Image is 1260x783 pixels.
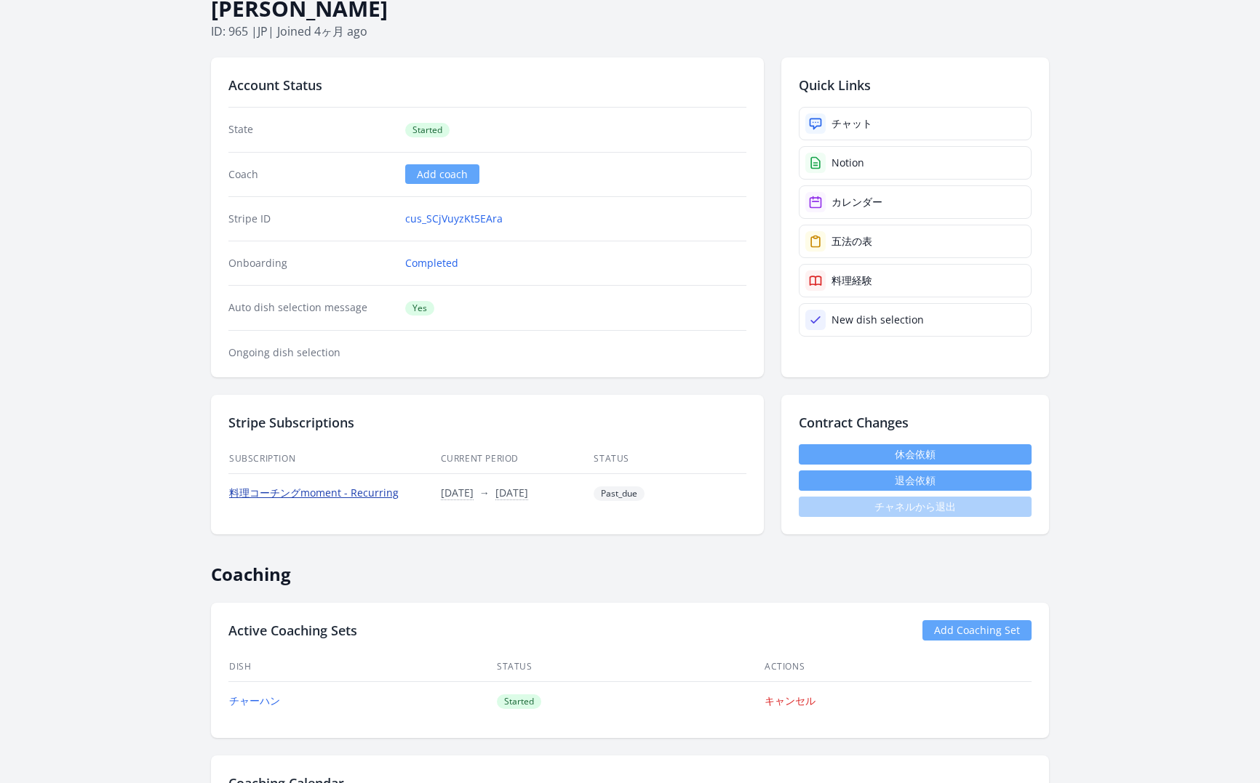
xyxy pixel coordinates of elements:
[495,486,528,500] button: [DATE]
[799,497,1032,517] span: チャネルから退出
[799,412,1032,433] h2: Contract Changes
[405,256,458,270] a: Completed
[799,470,1032,491] button: 退会依頼
[799,225,1032,258] a: 五法の表
[440,444,594,474] th: Current Period
[832,156,864,170] div: Notion
[228,652,496,682] th: Dish
[593,444,746,474] th: Status
[258,23,268,39] span: jp
[594,486,645,501] span: Past_due
[765,694,816,707] a: キャンセル
[228,75,746,95] h2: Account Status
[764,652,1032,682] th: Actions
[799,264,1032,297] a: 料理経験
[832,195,882,209] div: カレンダー
[922,620,1032,641] a: Add Coaching Set
[497,694,541,709] span: Started
[228,167,394,182] dt: Coach
[228,300,394,316] dt: Auto dish selection message
[228,345,394,360] dt: Ongoing dish selection
[228,256,394,270] dt: Onboarding
[441,486,474,500] button: [DATE]
[228,620,357,641] h2: Active Coaching Sets
[228,122,394,137] dt: State
[799,75,1032,95] h2: Quick Links
[799,107,1032,140] a: チャット
[228,412,746,433] h2: Stripe Subscriptions
[799,146,1032,180] a: Notion
[799,303,1032,337] a: New dish selection
[229,486,399,499] a: 料理コーチングmoment - Recurring
[832,116,872,131] div: チャット
[799,185,1032,219] a: カレンダー
[405,123,450,137] span: Started
[211,552,1049,585] h2: Coaching
[405,164,479,184] a: Add coach
[228,444,440,474] th: Subscription
[405,212,503,226] a: cus_SCjVuyzKt5EAra
[799,444,1032,465] a: 休会依頼
[479,486,490,499] span: →
[832,234,872,249] div: 五法の表
[211,23,1049,40] p: ID: 965 | | Joined 4ヶ月 ago
[496,652,764,682] th: Status
[228,212,394,226] dt: Stripe ID
[832,273,872,288] div: 料理経験
[405,301,434,316] span: Yes
[229,694,280,707] a: チャーハン
[832,313,924,327] div: New dish selection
